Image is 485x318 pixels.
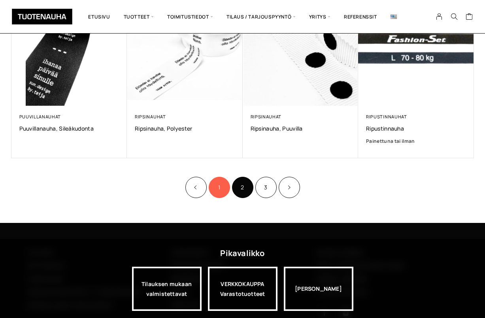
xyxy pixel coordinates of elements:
[366,114,407,120] a: Ripustinnauhat
[255,177,277,198] a: Sivu 3
[466,13,473,22] a: Cart
[117,6,160,27] span: Tuotteet
[12,9,72,24] img: Tuotenauha Oy
[19,114,61,120] a: Puuvillanauhat
[208,267,277,311] a: VERKKOKAUPPAVarastotuotteet
[220,246,264,260] div: Pikavalikko
[366,125,466,132] a: Ripustinnauha
[19,125,119,132] a: Puuvillanauha, sileäkudonta
[232,177,253,198] span: Sivu 2
[366,137,466,145] a: Painettuna tai ilman
[432,13,447,20] a: My Account
[81,6,117,27] a: Etusivu
[337,6,384,27] a: Referenssit
[208,267,277,311] div: VERKKOKAUPPA Varastotuotteet
[220,6,302,27] span: Tilaus / Tarjouspyyntö
[160,6,220,27] span: Toimitustiedot
[209,177,230,198] a: Sivu 1
[366,138,415,144] strong: Painettuna tai ilman
[11,176,474,199] nav: Product Pagination
[251,114,282,120] a: Ripsinauhat
[447,13,462,20] button: Search
[284,267,353,311] div: [PERSON_NAME]
[391,15,397,19] img: English
[251,125,351,132] a: Ripsinauha, puuvilla
[135,114,166,120] a: Ripsinauhat
[132,267,202,311] a: Tilauksen mukaan valmistettavat
[302,6,337,27] span: Yritys
[135,125,235,132] a: Ripsinauha, polyester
